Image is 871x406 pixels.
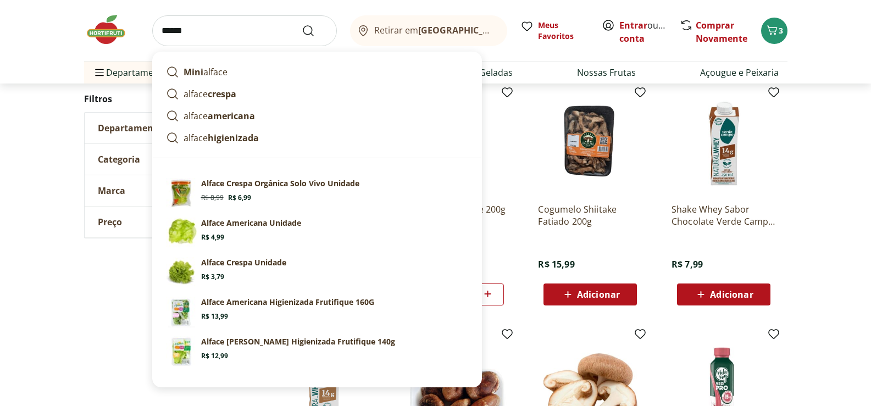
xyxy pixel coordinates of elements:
[696,19,747,45] a: Comprar Novamente
[184,65,228,79] p: alface
[710,290,753,299] span: Adicionar
[619,19,647,31] a: Entrar
[166,336,197,367] img: Principal
[350,15,507,46] button: Retirar em[GEOGRAPHIC_DATA]/[GEOGRAPHIC_DATA]
[84,13,139,46] img: Hortifruti
[201,297,374,308] p: Alface Americana Higienizada Frutifique 160G
[85,207,249,237] button: Preço
[201,218,301,229] p: Alface Americana Unidade
[98,154,140,165] span: Categoria
[162,174,473,213] a: PrincipalAlface Crespa Orgânica Solo Vivo UnidadeR$ 8,99R$ 6,99
[98,216,122,227] span: Preço
[619,19,668,45] span: ou
[184,87,236,101] p: alface
[201,193,224,202] span: R$ 8,99
[162,332,473,371] a: PrincipalAlface [PERSON_NAME] Higienizada Frutifique 140gR$ 12,99
[152,15,337,46] input: search
[779,25,783,36] span: 3
[538,90,642,194] img: Cogumelo Shiitake Fatiado 200g
[418,24,603,36] b: [GEOGRAPHIC_DATA]/[GEOGRAPHIC_DATA]
[201,178,359,189] p: Alface Crespa Orgânica Solo Vivo Unidade
[162,213,473,253] a: Alface Americana UnidadeAlface Americana UnidadeR$ 4,99
[619,19,680,45] a: Criar conta
[538,203,642,227] a: Cogumelo Shiitake Fatiado 200g
[577,290,620,299] span: Adicionar
[184,109,255,123] p: alface
[84,88,250,110] h2: Filtros
[166,218,197,248] img: Alface Americana Unidade
[201,233,224,242] span: R$ 4,99
[520,20,589,42] a: Meus Favoritos
[672,90,776,194] img: Shake Whey Sabor Chocolate Verde Campo 250ml
[543,283,637,305] button: Adicionar
[577,66,636,79] a: Nossas Frutas
[85,144,249,175] button: Categoria
[228,193,251,202] span: R$ 6,99
[672,203,776,227] a: Shake Whey Sabor Chocolate Verde Campo 250ml
[201,352,228,360] span: R$ 12,99
[201,257,286,268] p: Alface Crespa Unidade
[672,258,703,270] span: R$ 7,99
[162,105,473,127] a: alfaceamericana
[166,178,197,209] img: Principal
[208,132,259,144] strong: higienizada
[201,272,224,281] span: R$ 3,79
[184,66,203,78] strong: Mini
[201,336,395,347] p: Alface [PERSON_NAME] Higienizada Frutifique 140g
[93,59,172,86] span: Departamentos
[162,127,473,149] a: alfacehigienizada
[162,253,473,292] a: Alface Crespa UnidadeAlface Crespa UnidadeR$ 3,79
[538,258,574,270] span: R$ 15,99
[302,24,328,37] button: Submit Search
[166,297,197,327] img: Principal
[162,83,473,105] a: alfacecrespa
[93,59,106,86] button: Menu
[538,20,589,42] span: Meus Favoritos
[201,312,228,321] span: R$ 13,99
[208,88,236,100] strong: crespa
[677,283,770,305] button: Adicionar
[184,131,259,144] p: alface
[85,175,249,206] button: Marca
[761,18,787,44] button: Carrinho
[85,113,249,143] button: Departamento
[162,61,473,83] a: Minialface
[374,25,496,35] span: Retirar em
[162,292,473,332] a: PrincipalAlface Americana Higienizada Frutifique 160GR$ 13,99
[700,66,779,79] a: Açougue e Peixaria
[98,123,163,134] span: Departamento
[208,110,255,122] strong: americana
[166,257,197,288] img: Alface Crespa Unidade
[98,185,125,196] span: Marca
